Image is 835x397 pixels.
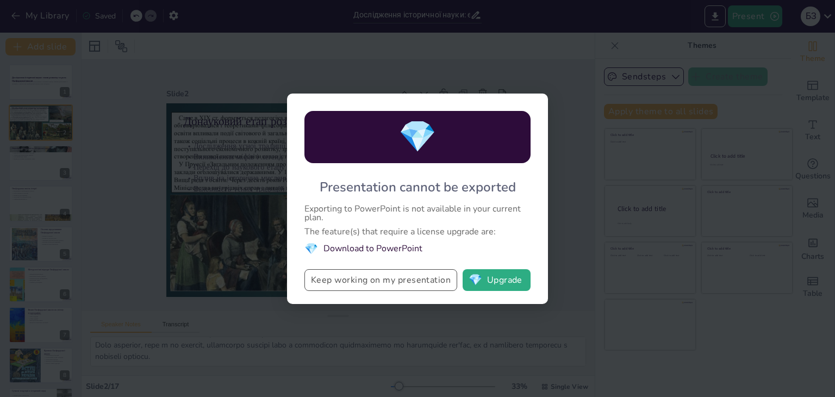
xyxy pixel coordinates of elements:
[469,275,482,286] span: diamond
[398,116,437,158] span: diamond
[304,241,531,256] li: Download to PowerPoint
[304,269,457,291] button: Keep working on my presentation
[304,227,531,236] div: The feature(s) that require a license upgrade are:
[304,204,531,222] div: Exporting to PowerPoint is not available in your current plan.
[320,178,516,196] div: Presentation cannot be exported
[304,241,318,256] span: diamond
[463,269,531,291] button: diamondUpgrade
